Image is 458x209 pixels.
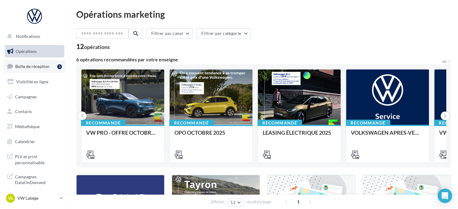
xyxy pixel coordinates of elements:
a: Visibilité en ligne [4,75,65,88]
div: opérations [84,44,110,50]
a: PLV et print personnalisable [4,150,65,168]
span: Calendrier [15,139,35,144]
div: Recommandé [346,120,390,126]
span: Médiathèque [15,124,40,129]
span: PLV et print personnalisable [15,152,62,165]
div: VW PRO - OFFRE OCTOBRE 25 [86,130,159,142]
div: Recommandé [258,120,302,126]
a: VL VW Labège [5,192,64,204]
p: VW Labège [17,195,57,201]
a: Campagnes [4,91,65,103]
button: Filtrer par catégorie [196,28,251,38]
div: Recommandé [81,120,125,126]
span: 12 [231,200,236,205]
div: VOLKSWAGEN APRES-VENTE [351,130,424,142]
span: Contacts [15,109,32,114]
a: Boîte de réception3 [4,60,65,73]
button: 12 [228,198,243,207]
span: Opérations [16,49,37,54]
a: Campagnes DataOnDemand [4,170,65,188]
button: Notifications [4,30,63,43]
span: Campagnes [15,94,37,99]
div: Open Intercom Messenger [438,189,452,203]
span: Notifications [16,34,40,39]
span: Boîte de réception [15,64,50,69]
div: Opérations marketing [76,10,451,19]
a: Calendrier [4,135,65,148]
div: 6 opérations recommandées par votre enseigne [76,57,441,62]
a: Médiathèque [4,120,65,133]
span: Campagnes DataOnDemand [15,173,62,186]
button: Filtrer par canal [146,28,193,38]
span: VL [8,195,13,201]
div: Recommandé [169,120,214,126]
span: Visibilité en ligne [16,79,48,84]
div: 3 [57,64,62,69]
div: LEASING ÉLECTRIQUE 2025 [263,130,336,142]
div: 12 [76,43,110,50]
span: 1 [294,197,303,207]
span: résultats/page [246,199,271,205]
a: Opérations [4,45,65,58]
span: Afficher [211,199,224,205]
a: Contacts [4,105,65,118]
div: OPO OCTOBRE 2025 [174,130,248,142]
